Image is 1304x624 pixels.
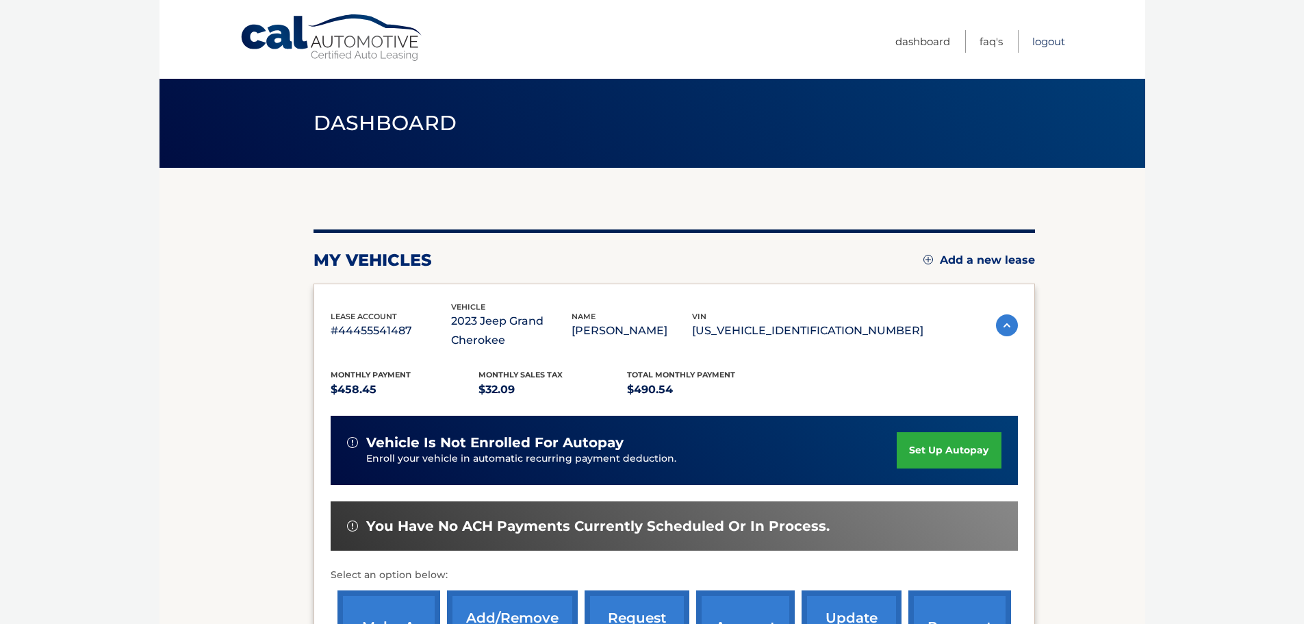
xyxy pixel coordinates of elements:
h2: my vehicles [314,250,432,271]
span: name [572,312,596,321]
a: Cal Automotive [240,14,424,62]
span: Monthly Payment [331,370,411,379]
p: [PERSON_NAME] [572,321,692,340]
span: vin [692,312,706,321]
p: #44455541487 [331,321,451,340]
span: lease account [331,312,397,321]
p: $458.45 [331,380,479,399]
span: Monthly sales Tax [478,370,563,379]
span: Total Monthly Payment [627,370,735,379]
img: alert-white.svg [347,521,358,532]
img: alert-white.svg [347,437,358,448]
p: 2023 Jeep Grand Cherokee [451,312,572,350]
span: Dashboard [314,110,457,136]
a: FAQ's [980,30,1003,53]
span: You have no ACH payments currently scheduled or in process. [366,518,830,535]
p: Select an option below: [331,567,1018,584]
a: Add a new lease [923,253,1035,267]
p: $32.09 [478,380,627,399]
img: add.svg [923,255,933,264]
img: accordion-active.svg [996,314,1018,336]
span: vehicle is not enrolled for autopay [366,434,624,451]
span: vehicle [451,302,485,312]
p: Enroll your vehicle in automatic recurring payment deduction. [366,451,897,466]
a: Logout [1032,30,1065,53]
a: Dashboard [895,30,950,53]
a: set up autopay [897,432,1001,469]
p: [US_VEHICLE_IDENTIFICATION_NUMBER] [692,321,923,340]
p: $490.54 [627,380,776,399]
